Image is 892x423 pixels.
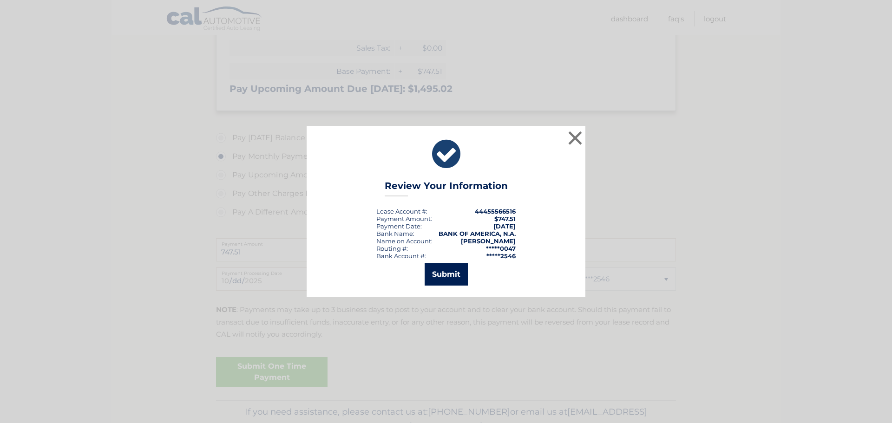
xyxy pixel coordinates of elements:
[425,263,468,286] button: Submit
[475,208,516,215] strong: 44455566516
[376,222,422,230] div: :
[566,129,584,147] button: ×
[385,180,508,196] h3: Review Your Information
[439,230,516,237] strong: BANK OF AMERICA, N.A.
[376,245,408,252] div: Routing #:
[376,237,433,245] div: Name on Account:
[376,252,426,260] div: Bank Account #:
[493,222,516,230] span: [DATE]
[376,208,427,215] div: Lease Account #:
[376,222,420,230] span: Payment Date
[461,237,516,245] strong: [PERSON_NAME]
[376,215,432,222] div: Payment Amount:
[376,230,414,237] div: Bank Name:
[494,215,516,222] span: $747.51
